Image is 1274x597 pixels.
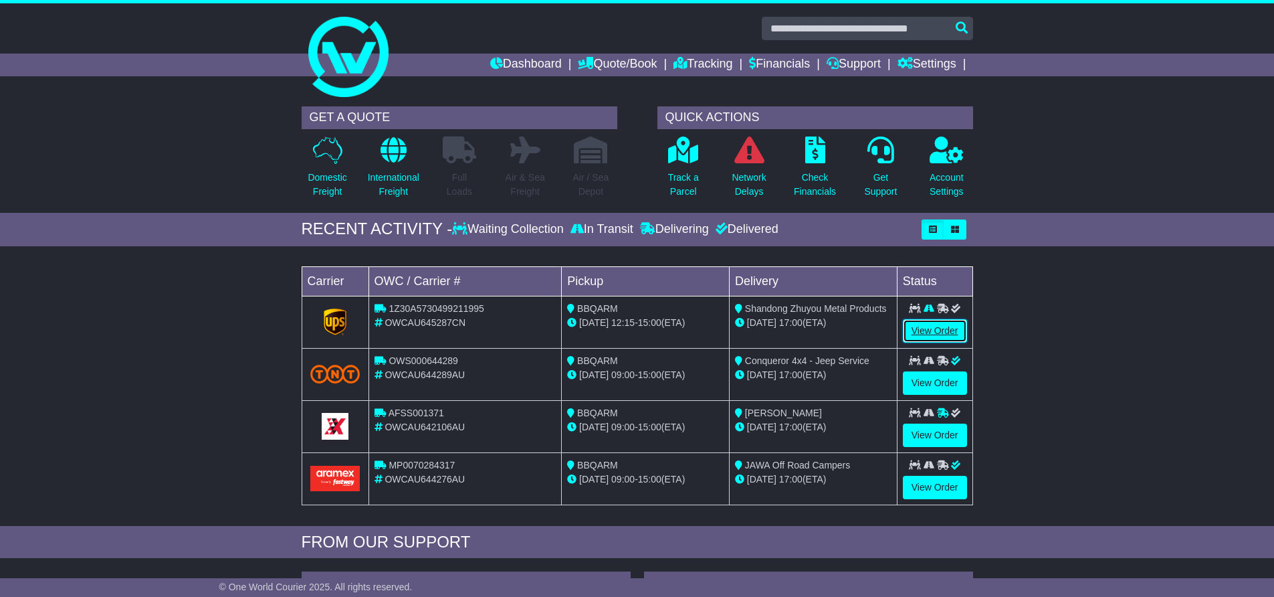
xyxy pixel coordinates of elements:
[577,408,618,418] span: BBQARM
[389,355,458,366] span: OWS000644289
[302,106,617,129] div: GET A QUOTE
[745,355,869,366] span: Conqueror 4x4 - Jeep Service
[794,171,836,199] p: Check Financials
[389,303,484,314] span: 1Z30A5730499211995
[567,420,724,434] div: - (ETA)
[863,136,897,206] a: GetSupport
[573,171,609,199] p: Air / Sea Depot
[611,474,635,485] span: 09:00
[577,355,618,366] span: BBQARM
[506,171,545,199] p: Air & Sea Freight
[389,460,455,471] span: MP0070284317
[611,422,635,432] span: 09:00
[747,422,776,432] span: [DATE]
[577,303,618,314] span: BBQARM
[638,474,661,485] span: 15:00
[368,266,562,296] td: OWC / Carrier #
[735,473,891,487] div: (ETA)
[367,136,420,206] a: InternationalFreight
[638,422,661,432] span: 15:00
[668,171,699,199] p: Track a Parcel
[579,474,609,485] span: [DATE]
[219,582,413,592] span: © One World Courier 2025. All rights reserved.
[731,136,766,206] a: NetworkDelays
[324,309,346,335] img: GetCarrierServiceLogo
[389,408,444,418] span: AFSS001371
[747,474,776,485] span: [DATE]
[385,474,465,485] span: OWCAU644276AU
[903,424,967,447] a: View Order
[308,171,346,199] p: Domestic Freight
[385,369,465,380] span: OWCAU644289AU
[779,317,803,328] span: 17:00
[443,171,476,199] p: Full Loads
[903,371,967,395] a: View Order
[562,266,730,296] td: Pickup
[930,171,964,199] p: Account Settings
[667,136,700,206] a: Track aParcel
[735,420,891,434] div: (ETA)
[490,54,562,76] a: Dashboard
[673,54,732,76] a: Tracking
[864,171,897,199] p: Get Support
[611,317,635,328] span: 12:15
[735,368,891,382] div: (ETA)
[385,317,465,328] span: OWCAU645287CN
[567,222,637,237] div: In Transit
[779,422,803,432] span: 17:00
[452,222,566,237] div: Waiting Collection
[579,317,609,328] span: [DATE]
[637,222,712,237] div: Delivering
[638,369,661,380] span: 15:00
[897,266,972,296] td: Status
[793,136,837,206] a: CheckFinancials
[368,171,419,199] p: International Freight
[579,369,609,380] span: [DATE]
[779,369,803,380] span: 17:00
[745,408,822,418] span: [PERSON_NAME]
[385,422,465,432] span: OWCAU642106AU
[779,474,803,485] span: 17:00
[567,316,724,330] div: - (ETA)
[567,473,724,487] div: - (ETA)
[577,460,618,471] span: BBQARM
[611,369,635,380] span: 09:00
[579,422,609,432] span: [DATE]
[302,533,973,552] div: FROM OUR SUPPORT
[903,476,967,499] a: View Order
[745,460,850,471] span: JAWA Off Road Campers
[567,368,724,382] div: - (ETA)
[302,266,368,296] td: Carrier
[747,369,776,380] span: [DATE]
[712,222,778,237] div: Delivered
[657,106,973,129] div: QUICK ACTIONS
[302,220,453,239] div: RECENT ACTIVITY -
[322,413,348,440] img: GetCarrierServiceLogo
[747,317,776,328] span: [DATE]
[310,466,360,491] img: Aramex.png
[903,319,967,343] a: View Order
[897,54,956,76] a: Settings
[578,54,657,76] a: Quote/Book
[929,136,964,206] a: AccountSettings
[732,171,766,199] p: Network Delays
[749,54,810,76] a: Financials
[307,136,347,206] a: DomesticFreight
[310,365,360,383] img: TNT_Domestic.png
[638,317,661,328] span: 15:00
[735,316,891,330] div: (ETA)
[729,266,897,296] td: Delivery
[827,54,881,76] a: Support
[745,303,887,314] span: Shandong Zhuyou Metal Products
